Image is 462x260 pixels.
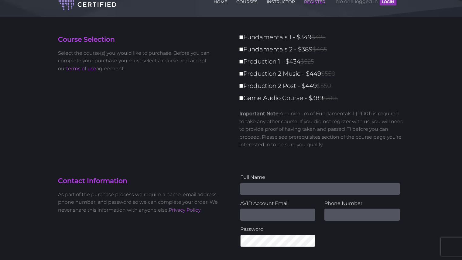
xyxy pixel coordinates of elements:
input: Fundamentals 1 - $349$425 [239,35,243,39]
span: $525 [300,58,314,65]
input: Fundamentals 2 - $389$465 [239,47,243,51]
label: Phone Number [324,199,400,207]
h4: Contact Information [58,176,227,186]
label: Production 2 Music - $449 [239,68,408,79]
label: Production 2 Post - $449 [239,81,408,91]
p: A minimum of Fundamentals 1 (PT101) is required to take any other course. If you did not register... [239,110,404,149]
label: Full Name [240,173,400,181]
input: Production 2 Music - $449$550 [239,72,243,76]
span: $550 [317,82,331,89]
label: Fundamentals 2 - $389 [239,44,408,55]
p: Select the course(s) you would like to purchase. Before you can complete your purchase you must s... [58,49,227,73]
a: terms of use [66,66,96,71]
a: Privacy Policy [169,207,200,213]
label: Game Audio Course - $389 [239,93,408,103]
input: Production 1 - $434$525 [239,60,243,64]
span: $465 [313,46,327,53]
span: $550 [321,70,335,77]
label: Production 1 - $434 [239,56,408,67]
input: Production 2 Post - $449$550 [239,84,243,88]
label: AVID Account Email [240,199,316,207]
label: Password [240,225,316,233]
input: Game Audio Course - $389$465 [239,96,243,100]
span: $465 [323,94,338,102]
span: $425 [311,33,326,41]
p: As part of the purchase process we require a name, email address, phone number, and password so w... [58,191,227,214]
h4: Course Selection [58,35,227,44]
label: Fundamentals 1 - $349 [239,32,408,43]
strong: Important Note: [239,111,280,116]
